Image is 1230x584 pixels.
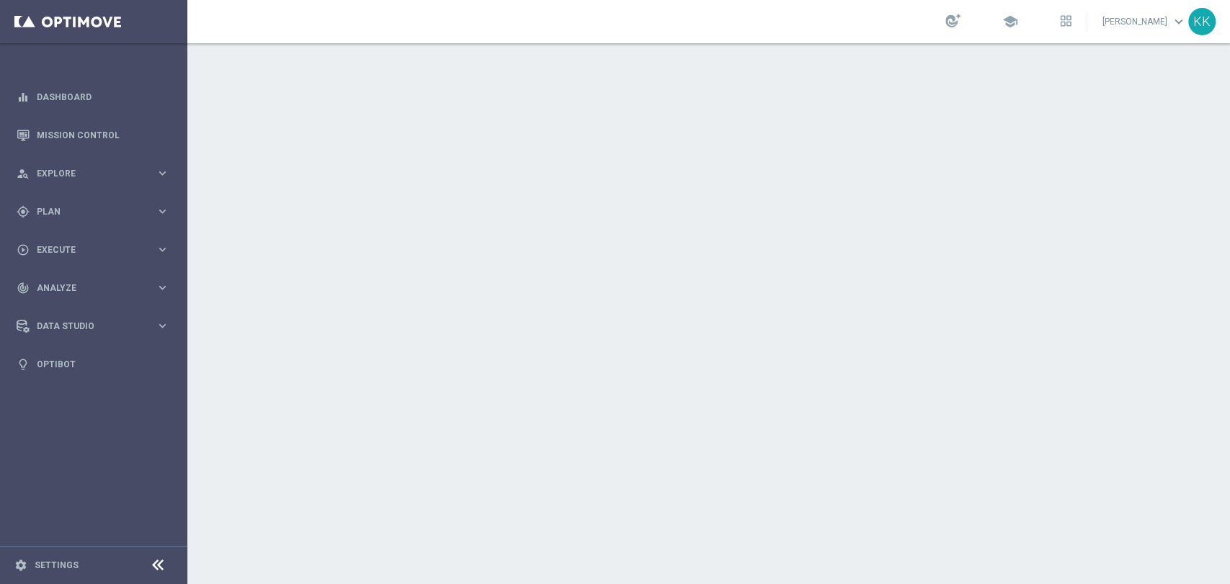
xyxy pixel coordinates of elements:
span: Data Studio [37,322,156,331]
span: keyboard_arrow_down [1171,14,1187,30]
span: school [1002,14,1018,30]
button: Mission Control [16,130,170,141]
span: Explore [37,169,156,178]
span: Analyze [37,284,156,292]
i: keyboard_arrow_right [156,281,169,295]
i: settings [14,559,27,572]
i: play_circle_outline [17,243,30,256]
button: Data Studio keyboard_arrow_right [16,320,170,332]
a: Mission Control [37,116,169,154]
div: Execute [17,243,156,256]
button: person_search Explore keyboard_arrow_right [16,168,170,179]
a: Optibot [37,345,169,383]
button: equalizer Dashboard [16,91,170,103]
i: equalizer [17,91,30,104]
div: KK [1188,8,1216,35]
span: Execute [37,246,156,254]
button: track_changes Analyze keyboard_arrow_right [16,282,170,294]
button: lightbulb Optibot [16,359,170,370]
a: [PERSON_NAME]keyboard_arrow_down [1101,11,1188,32]
a: Dashboard [37,78,169,116]
span: Plan [37,207,156,216]
div: Explore [17,167,156,180]
button: play_circle_outline Execute keyboard_arrow_right [16,244,170,256]
div: Mission Control [17,116,169,154]
div: Data Studio [17,320,156,333]
i: keyboard_arrow_right [156,166,169,180]
button: gps_fixed Plan keyboard_arrow_right [16,206,170,217]
i: keyboard_arrow_right [156,319,169,333]
i: person_search [17,167,30,180]
a: Settings [35,561,79,570]
div: Optibot [17,345,169,383]
div: Plan [17,205,156,218]
i: lightbulb [17,358,30,371]
i: gps_fixed [17,205,30,218]
div: Analyze [17,282,156,295]
i: keyboard_arrow_right [156,205,169,218]
div: Dashboard [17,78,169,116]
i: track_changes [17,282,30,295]
i: keyboard_arrow_right [156,243,169,256]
